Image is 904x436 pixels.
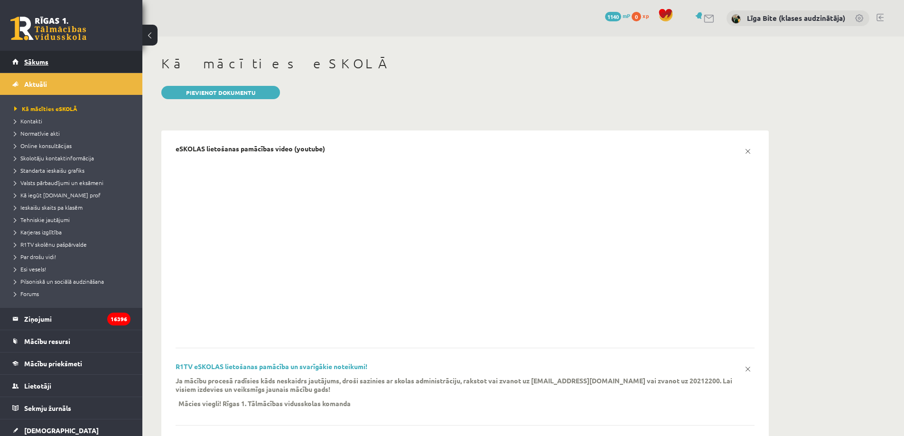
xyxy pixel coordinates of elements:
a: Sekmju žurnāls [12,397,130,419]
a: Valsts pārbaudījumi un eksāmeni [14,178,133,187]
a: Rīgas 1. Tālmācības vidusskola [10,17,86,40]
a: 0 xp [632,12,653,19]
span: Karjeras izglītība [14,228,62,236]
span: [DEMOGRAPHIC_DATA] [24,426,99,435]
p: Rīgas 1. Tālmācības vidusskolas komanda [223,399,351,408]
span: mP [623,12,630,19]
span: Forums [14,290,39,297]
i: 16396 [107,313,130,325]
a: Ziņojumi16396 [12,308,130,330]
a: R1TV eSKOLAS lietošanas pamācība un svarīgākie noteikumi! [176,362,367,371]
a: Online konsultācijas [14,141,133,150]
span: Kā iegūt [DOMAIN_NAME] prof [14,191,101,199]
span: Lietotāji [24,381,51,390]
a: Ieskaišu skaits pa klasēm [14,203,133,212]
a: Pilsoniskā un sociālā audzināšana [14,277,133,286]
span: Pilsoniskā un sociālā audzināšana [14,278,104,285]
span: Aktuāli [24,80,47,88]
a: x [741,362,755,376]
a: Kā iegūt [DOMAIN_NAME] prof [14,191,133,199]
span: Standarta ieskaišu grafiks [14,167,84,174]
span: Online konsultācijas [14,142,72,149]
a: Par drošu vidi! [14,252,133,261]
a: Pievienot dokumentu [161,86,280,99]
a: Sākums [12,51,130,73]
h1: Kā mācīties eSKOLĀ [161,56,769,72]
a: 1140 mP [605,12,630,19]
span: Esi vesels! [14,265,46,273]
a: Mācību resursi [12,330,130,352]
span: Mācību resursi [24,337,70,345]
img: Līga Bite (klases audzinātāja) [731,14,741,24]
a: Tehniskie jautājumi [14,215,133,224]
span: Kā mācīties eSKOLĀ [14,105,77,112]
p: eSKOLAS lietošanas pamācības video (youtube) [176,145,325,153]
span: Par drošu vidi! [14,253,56,260]
a: Esi vesels! [14,265,133,273]
p: Ja mācību procesā radīsies kāds neskaidrs jautājums, droši sazinies ar skolas administrāciju, rak... [176,376,740,393]
span: Sekmju žurnāls [24,404,71,412]
a: R1TV skolēnu pašpārvalde [14,240,133,249]
a: Skolotāju kontaktinformācija [14,154,133,162]
a: Mācību priekšmeti [12,353,130,374]
a: Standarta ieskaišu grafiks [14,166,133,175]
legend: Ziņojumi [24,308,130,330]
span: Tehniskie jautājumi [14,216,70,223]
span: Mācību priekšmeti [24,359,82,368]
span: Sākums [24,57,48,66]
a: x [741,145,755,158]
a: Aktuāli [12,73,130,95]
span: 0 [632,12,641,21]
span: 1140 [605,12,621,21]
p: Mācies viegli! [178,399,221,408]
span: Normatīvie akti [14,130,60,137]
a: Kontakti [14,117,133,125]
span: R1TV skolēnu pašpārvalde [14,241,87,248]
a: Karjeras izglītība [14,228,133,236]
span: xp [643,12,649,19]
span: Kontakti [14,117,42,125]
span: Valsts pārbaudījumi un eksāmeni [14,179,103,186]
a: Lietotāji [12,375,130,397]
span: Skolotāju kontaktinformācija [14,154,94,162]
a: Kā mācīties eSKOLĀ [14,104,133,113]
a: Normatīvie akti [14,129,133,138]
span: Ieskaišu skaits pa klasēm [14,204,83,211]
a: Līga Bite (klases audzinātāja) [747,13,845,23]
a: Forums [14,289,133,298]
